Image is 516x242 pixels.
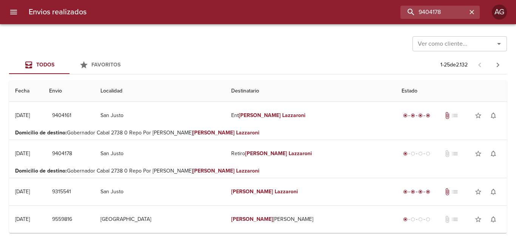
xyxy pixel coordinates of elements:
[36,62,54,68] span: Todos
[411,113,415,118] span: radio_button_checked
[94,178,225,205] td: San Justo
[395,80,507,102] th: Estado
[49,213,75,227] button: 9559816
[490,188,497,196] span: notifications_none
[418,190,423,194] span: radio_button_checked
[426,113,430,118] span: radio_button_checked
[231,216,273,222] em: [PERSON_NAME]
[451,188,459,196] span: No tiene pedido asociado
[400,6,467,19] input: buscar
[494,39,504,49] button: Abrir
[443,112,451,119] span: Tiene documentos adjuntos
[489,56,507,74] span: Pagina siguiente
[471,108,486,123] button: Agregar a favoritos
[15,112,30,119] div: [DATE]
[52,215,72,224] span: 9559816
[418,113,423,118] span: radio_button_checked
[225,206,395,233] td: [PERSON_NAME]
[471,61,489,68] span: Pagina anterior
[43,80,94,102] th: Envio
[5,3,23,21] button: menu
[15,129,501,137] p: Gobernador Cabal 2738 0 Repo Por [PERSON_NAME]
[418,217,423,222] span: radio_button_unchecked
[193,129,235,136] em: [PERSON_NAME]
[225,140,395,167] td: Retiro
[471,146,486,161] button: Agregar a favoritos
[94,102,225,129] td: San Justo
[471,184,486,199] button: Agregar a favoritos
[403,113,408,118] span: radio_button_checked
[411,151,415,156] span: radio_button_unchecked
[52,111,71,120] span: 9404161
[91,62,121,68] span: Favoritos
[402,188,432,196] div: Entregado
[492,5,507,20] div: AG
[403,190,408,194] span: radio_button_checked
[492,5,507,20] div: Abrir información de usuario
[231,188,273,195] em: [PERSON_NAME]
[15,216,30,222] div: [DATE]
[236,168,260,174] em: Lazzaroni
[289,150,312,157] em: Lazzaroni
[94,206,225,233] td: [GEOGRAPHIC_DATA]
[486,108,501,123] button: Activar notificaciones
[418,151,423,156] span: radio_button_unchecked
[236,129,260,136] em: Lazzaroni
[411,190,415,194] span: radio_button_checked
[443,216,451,223] span: No tiene documentos adjuntos
[474,112,482,119] span: star_border
[15,188,30,195] div: [DATE]
[49,109,74,123] button: 9404161
[486,146,501,161] button: Activar notificaciones
[15,129,67,136] b: Domicilio de destino :
[29,6,87,18] h6: Envios realizados
[403,151,408,156] span: radio_button_checked
[474,150,482,157] span: star_border
[451,112,459,119] span: No tiene pedido asociado
[15,168,67,174] b: Domicilio de destino :
[9,80,43,102] th: Fecha
[486,184,501,199] button: Activar notificaciones
[15,150,30,157] div: [DATE]
[474,188,482,196] span: star_border
[9,56,130,74] div: Tabs Envios
[426,217,430,222] span: radio_button_unchecked
[451,216,459,223] span: No tiene pedido asociado
[403,217,408,222] span: radio_button_checked
[490,112,497,119] span: notifications_none
[225,80,395,102] th: Destinatario
[49,185,74,199] button: 9315541
[15,167,501,175] p: Gobernador Cabal 2738 0 Repo Por [PERSON_NAME]
[486,212,501,227] button: Activar notificaciones
[239,112,281,119] em: [PERSON_NAME]
[52,149,72,159] span: 9404178
[411,217,415,222] span: radio_button_unchecked
[94,80,225,102] th: Localidad
[402,112,432,119] div: Entregado
[451,150,459,157] span: No tiene pedido asociado
[193,168,235,174] em: [PERSON_NAME]
[402,216,432,223] div: Generado
[52,187,71,197] span: 9315541
[426,190,430,194] span: radio_button_checked
[443,150,451,157] span: No tiene documentos adjuntos
[490,150,497,157] span: notifications_none
[275,188,298,195] em: Lazzaroni
[490,216,497,223] span: notifications_none
[402,150,432,157] div: Generado
[245,150,287,157] em: [PERSON_NAME]
[49,147,75,161] button: 9404178
[443,188,451,196] span: Tiene documentos adjuntos
[440,61,468,69] p: 1 - 25 de 2.132
[225,102,395,129] td: Ent
[426,151,430,156] span: radio_button_unchecked
[471,212,486,227] button: Agregar a favoritos
[94,140,225,167] td: San Justo
[474,216,482,223] span: star_border
[282,112,306,119] em: Lazzaroni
